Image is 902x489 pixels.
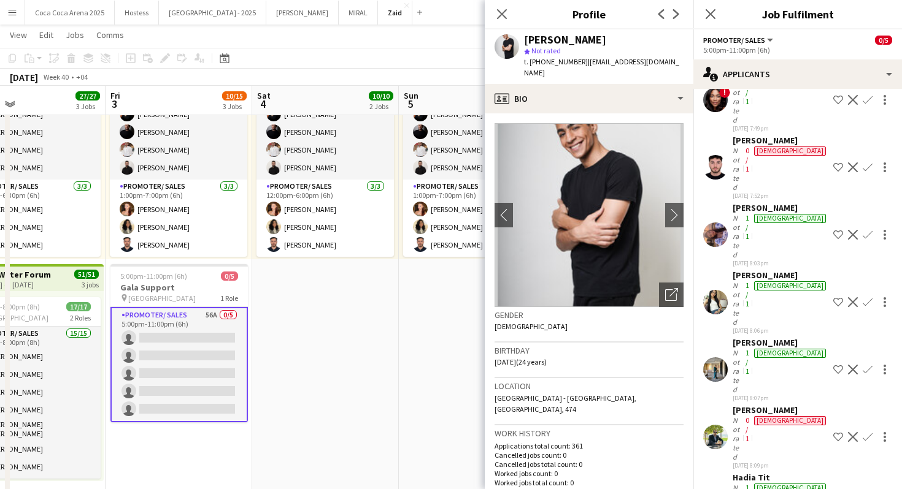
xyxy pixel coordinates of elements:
span: | [EMAIL_ADDRESS][DOMAIN_NAME] [524,57,679,77]
app-job-card: 11:30am-1:00am (13h30m) (Sat)9/9 Manarat al Saadiyat2 Roles[PERSON_NAME][PERSON_NAME][PERSON_NAME... [110,75,247,257]
div: Not rated [733,281,743,327]
span: [DEMOGRAPHIC_DATA] [495,322,568,331]
div: [PERSON_NAME] [733,270,828,281]
app-job-card: 12:30pm-8:30pm (8h)9/9 Manarat al Saadiyat2 Roles[PERSON_NAME][PERSON_NAME][PERSON_NAME][PERSON_N... [403,75,541,257]
div: Hadia Tit [733,472,828,483]
div: Open photos pop-in [659,282,684,307]
a: Edit [34,27,58,43]
span: Comms [96,29,124,40]
div: Applicants [693,59,902,89]
p: Cancelled jobs count: 0 [495,450,684,460]
div: [DEMOGRAPHIC_DATA] [754,281,826,290]
h3: Work history [495,428,684,439]
button: Hostess [115,1,159,25]
div: [DEMOGRAPHIC_DATA] [754,349,826,358]
p: Worked jobs total count: 0 [495,478,684,487]
h3: Job Fulfilment [693,6,902,22]
p: Worked jobs count: 0 [495,469,684,478]
span: 10/15 [222,91,247,100]
div: [DATE] 7:49pm [733,124,828,132]
div: [DEMOGRAPHIC_DATA] [754,416,826,425]
span: Week 40 [40,72,71,81]
div: 3 jobs [82,279,99,289]
span: 5:00pm-11:00pm (6h) [120,271,187,281]
div: [PERSON_NAME] [733,337,828,348]
app-skills-label: 1/1 [746,348,749,376]
span: [GEOGRAPHIC_DATA] - [GEOGRAPHIC_DATA], [GEOGRAPHIC_DATA], 474 [495,393,636,414]
div: [DATE] 8:06pm [733,327,828,335]
div: [DEMOGRAPHIC_DATA] [754,146,826,156]
app-card-role: Promoter/ Sales3/31:00pm-7:00pm (6h)[PERSON_NAME][PERSON_NAME][PERSON_NAME] [403,180,541,257]
div: [DEMOGRAPHIC_DATA] [754,214,826,223]
h3: Birthday [495,345,684,356]
a: Jobs [61,27,89,43]
h3: Gender [495,309,684,320]
span: Edit [39,29,53,40]
app-skills-label: 1/1 [746,281,749,308]
a: View [5,27,32,43]
span: 2 Roles [70,313,91,322]
div: [PERSON_NAME] [733,135,828,146]
span: 0/5 [875,36,892,45]
div: Not rated [733,146,743,192]
div: 3 Jobs [76,102,99,111]
span: Fri [110,90,120,101]
app-skills-label: 1/1 [746,213,749,241]
app-card-role: Promoter/ Sales3/31:00pm-7:00pm (6h)[PERSON_NAME][PERSON_NAME][PERSON_NAME] [110,180,247,257]
div: Not rated [733,78,743,124]
div: [PERSON_NAME] [524,34,606,45]
div: +04 [76,72,88,81]
button: MIRAL [339,1,378,25]
app-skills-label: 0/1 [746,146,749,173]
span: View [10,29,27,40]
button: Coca Coca Arena 2025 [25,1,115,25]
span: 4 [255,97,271,111]
app-job-card: 10:30am-8:30pm (10h)9/9 Manarat al Saadiyat2 Roles[PERSON_NAME][PERSON_NAME][PERSON_NAME][PERSON_... [256,75,394,257]
p: Applications total count: 361 [495,441,684,450]
div: 5:00pm-11:00pm (6h) [703,45,892,55]
div: Not rated [733,415,743,461]
h3: Profile [485,6,693,22]
span: 3 [109,97,120,111]
span: Sun [404,90,418,101]
span: Promoter/ Sales [703,36,765,45]
p: Cancelled jobs total count: 0 [495,460,684,469]
div: [DATE] 8:03pm [733,259,828,267]
button: Promoter/ Sales [703,36,775,45]
button: Zaid [378,1,412,25]
app-job-card: 5:00pm-11:00pm (6h)0/5Gala Support [GEOGRAPHIC_DATA]1 RolePromoter/ Sales56A0/55:00pm-11:00pm (6h) [110,264,248,422]
div: [DATE] 8:07pm [733,394,828,402]
div: Bio [485,84,693,113]
span: 1 Role [220,294,238,303]
span: 51/51 [74,270,99,279]
span: Not rated [531,46,561,55]
div: Not rated [733,213,743,259]
div: [DATE] [10,71,38,83]
span: 27/27 [75,91,100,100]
div: 2 Jobs [369,102,393,111]
span: 17/17 [66,302,91,311]
div: [PERSON_NAME] [733,202,828,213]
button: [GEOGRAPHIC_DATA] - 2025 [159,1,266,25]
div: [DATE] 8:09pm [733,461,828,469]
a: Comms [91,27,129,43]
app-card-role: Promoter/ Sales3/312:00pm-6:00pm (6h)[PERSON_NAME][PERSON_NAME][PERSON_NAME] [256,180,394,257]
div: Not rated [733,348,743,394]
span: ! [719,87,730,98]
h3: Location [495,381,684,392]
span: Jobs [66,29,84,40]
span: [DATE] (24 years) [495,357,547,366]
h3: Gala Support [110,282,248,293]
div: 3 Jobs [223,102,246,111]
div: [DATE] 7:52pm [733,192,828,200]
button: [PERSON_NAME] [266,1,339,25]
span: Sat [257,90,271,101]
span: 10/10 [369,91,393,100]
div: [PERSON_NAME] [733,404,828,415]
span: [GEOGRAPHIC_DATA] [128,294,196,303]
span: t. [PHONE_NUMBER] [524,57,588,66]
